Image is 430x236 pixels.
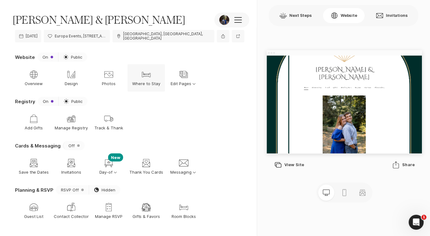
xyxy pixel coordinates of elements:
p: Registry [256,87,273,100]
a: Preview website [232,30,244,42]
p: Where to Stay [132,81,160,87]
span: Public [71,54,82,60]
div: Thank You Cards [141,158,151,168]
span: [PERSON_NAME] & [PERSON_NAME] [12,13,185,26]
p: Europa Events, 401 2nd Ave S Suite 103, Seattle, WA 98104, USA [55,34,106,38]
a: [GEOGRAPHIC_DATA], [GEOGRAPHIC_DATA], [GEOGRAPHIC_DATA] [112,30,214,42]
div: Room Blocks [179,202,189,212]
p: Track & Thank [94,125,123,131]
a: Contact Collector [52,197,90,224]
span: 1 [422,215,427,220]
div: Contact Collector [66,202,76,212]
div: Overview [29,70,39,79]
p: Manage RSVP [95,214,122,219]
a: Photos [90,64,127,92]
p: Overview [25,81,43,87]
button: Messaging [165,153,202,180]
img: Event Photo [219,15,229,25]
button: Website [323,8,365,23]
div: Add Gifts [29,114,39,124]
a: Save the Dates [15,153,52,180]
span: [DATE] [26,34,37,38]
a: [DATE] [15,30,41,42]
a: Gifts & Favors [127,197,165,224]
span: Hidden [102,188,115,192]
p: Q & A [192,87,205,100]
a: Where to Stay [131,86,160,101]
p: Travel [170,87,182,100]
div: Photos [104,70,114,79]
p: Where to Stay [131,87,160,100]
p: Cards & Messaging [15,142,61,149]
div: Manage Registry [66,114,76,124]
a: Add Gifts [15,108,52,136]
a: Europa Events, [STREET_ADDRESS] [44,30,110,42]
a: Travel [170,86,182,101]
p: Home [108,87,121,100]
p: Wedding Party [215,87,246,100]
button: NewDay-of [90,153,127,180]
p: Photos [102,81,116,87]
p: Messaging [170,170,197,175]
a: Wedding Party [215,86,246,101]
p: New [108,153,123,161]
button: On [38,97,58,106]
div: Gifts & Favors [141,202,151,212]
div: Invitations [66,158,76,168]
a: Home [108,86,121,101]
iframe: Intercom live chat [409,215,424,230]
p: Thank You Cards [129,170,163,175]
p: Design [65,81,78,87]
button: Share event information [217,30,229,42]
p: Save the Dates [19,170,49,175]
p: Manage Registry [55,125,88,131]
p: Add Gifts [25,125,43,131]
button: Next Steps [272,8,319,23]
a: Overview [15,64,52,92]
div: Share [392,161,415,169]
div: Messaging [179,158,189,168]
a: Guest List [15,197,52,224]
p: Contact Collector [54,214,88,219]
svg: Preview matching stationery [359,189,367,196]
svg: Preview desktop [323,189,330,196]
a: Manage Registry [52,108,90,136]
a: Design [52,64,90,92]
div: Guest List [29,202,39,212]
button: Off [63,141,85,150]
a: Our Story [283,86,303,101]
div: Manage RSVP [104,202,114,212]
p: Day-of [99,170,118,175]
button: Edit Pages [165,64,202,92]
button: On [37,52,58,62]
div: Design [66,70,76,79]
div: Where to Stay [141,70,151,79]
a: Public [58,52,87,62]
p: Gifts & Favors [132,214,160,219]
a: Photo Gallery [313,86,342,101]
a: Room Blocks [165,197,202,224]
div: Edit Pages [179,70,189,79]
p: Edit Pages [171,81,197,87]
a: Thank You Cards [127,153,165,180]
p: Planning & RSVP [15,187,53,193]
a: Where to Stay [127,64,165,92]
svg: Preview mobile [341,189,348,196]
p: Guest List [24,214,44,219]
button: Public [58,97,87,106]
a: Track & Thank [90,108,127,136]
p: Our Story [283,87,303,100]
p: Registry [15,98,35,105]
span: Public [71,99,82,104]
div: Day-of [104,158,114,168]
p: Room Blocks [172,214,196,219]
button: Hidden [89,185,120,195]
div: View Site [274,161,304,169]
a: Registry [256,86,273,101]
button: Invitations [368,8,415,23]
a: Invitations [52,153,90,180]
a: Q & A [192,86,205,101]
p: Invitations [61,170,82,175]
p: Website [15,54,35,60]
div: Track & Thank [104,114,114,124]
